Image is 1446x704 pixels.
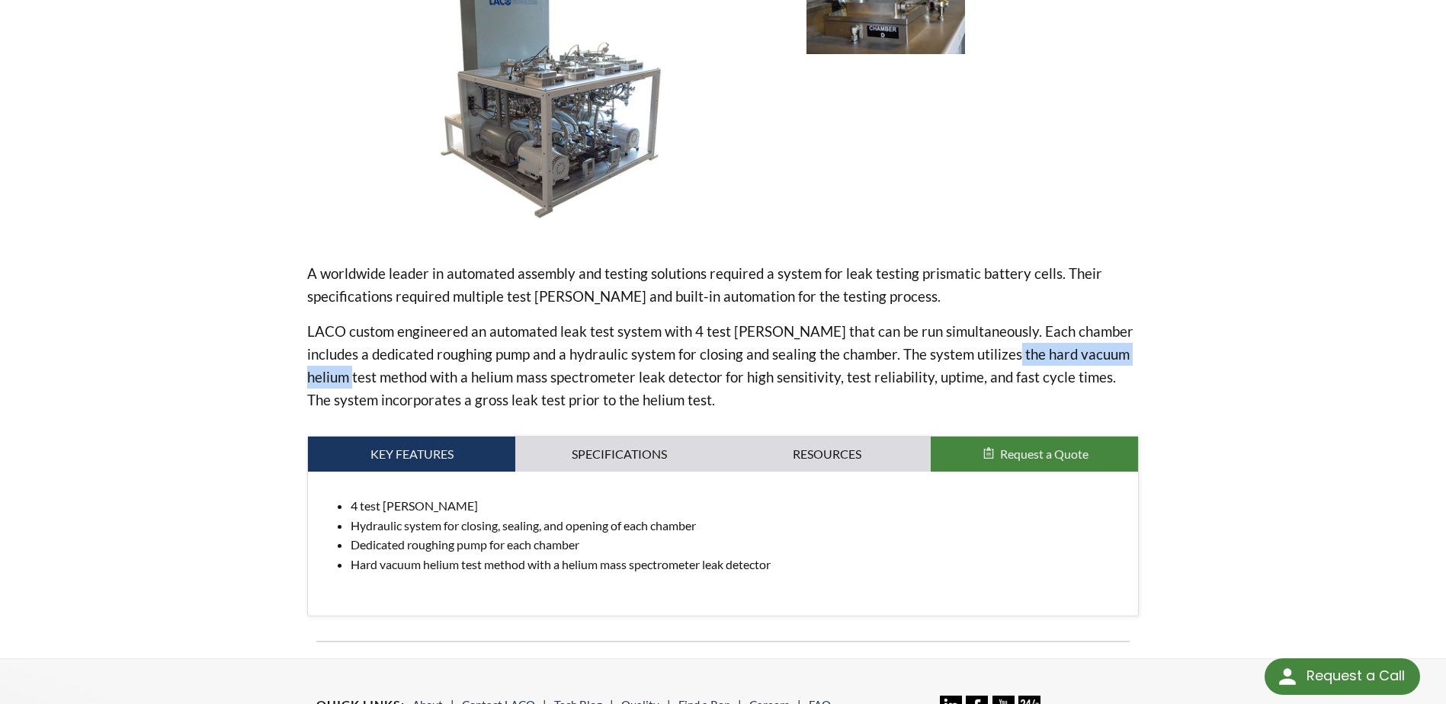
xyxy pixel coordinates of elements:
div: Request a Call [1265,658,1420,695]
li: Dedicated roughing pump for each chamber [351,535,1125,555]
a: Specifications [515,437,723,472]
div: Request a Call [1307,658,1405,693]
a: Resources [723,437,931,472]
button: Request a Quote [931,437,1138,472]
a: Key Features [308,437,515,472]
li: Hard vacuum helium test method with a helium mass spectrometer leak detector [351,555,1125,574]
li: 4 test [PERSON_NAME] [351,496,1125,516]
span: Request a Quote [1000,446,1089,461]
li: Hydraulic system for closing, sealing, and opening of each chamber [351,516,1125,536]
p: A worldwide leader in automated assembly and testing solutions required a system for leak testing... [307,262,1138,308]
p: LACO custom engineered an automated leak test system with 4 test [PERSON_NAME] that can be run si... [307,320,1138,411]
img: round button [1275,664,1300,689]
